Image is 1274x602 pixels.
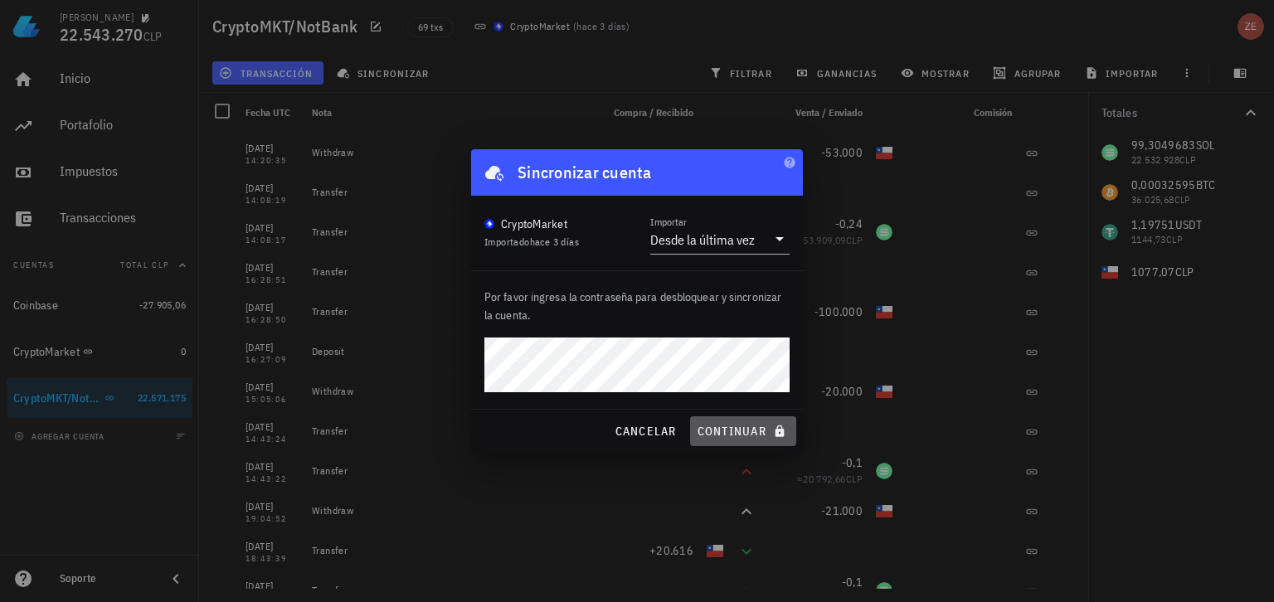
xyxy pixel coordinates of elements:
[484,219,494,229] img: CryptoMKT
[501,216,567,232] div: CryptoMarket
[530,235,579,248] span: hace 3 días
[607,416,683,446] button: cancelar
[650,231,755,248] div: Desde la última vez
[690,416,796,446] button: continuar
[484,235,579,248] span: Importado
[650,226,790,254] div: ImportarDesde la última vez
[650,216,687,228] label: Importar
[484,288,790,324] p: Por favor ingresa la contraseña para desbloquear y sincronizar la cuenta.
[518,159,652,186] div: Sincronizar cuenta
[614,424,676,439] span: cancelar
[697,424,790,439] span: continuar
